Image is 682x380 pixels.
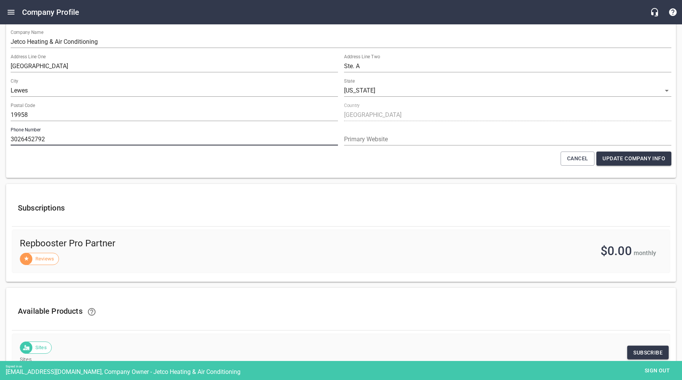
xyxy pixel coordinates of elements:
[664,3,682,21] button: Support Portal
[22,6,79,18] h6: Company Profile
[20,238,352,250] span: Repbooster Pro Partner
[627,346,669,360] a: Subscribe
[6,368,682,375] div: [EMAIL_ADDRESS][DOMAIN_NAME], Company Owner - Jetco Heating & Air Conditioning
[20,342,52,354] div: Sites
[31,344,51,351] span: Sites
[567,154,588,163] span: Cancel
[18,202,664,214] h6: Subscriptions
[20,253,59,265] div: Reviews
[11,104,35,108] label: Postal Code
[11,128,41,133] label: Phone Number
[344,104,360,108] label: Country
[344,55,380,59] label: Address Line Two
[645,3,664,21] button: Live Chat
[641,366,673,375] span: Sign out
[6,365,682,368] div: Signed in as
[633,348,663,358] span: Subscribe
[602,154,665,163] span: Update Company Info
[18,303,664,321] h6: Available Products
[11,79,18,84] label: City
[344,79,355,84] label: State
[561,152,594,166] button: Cancel
[31,255,59,263] span: Reviews
[634,249,656,257] span: monthly
[596,152,671,166] button: Update Company Info
[11,55,46,59] label: Address Line One
[83,303,101,321] a: Learn how to upgrade and downgrade your Products
[638,364,676,378] button: Sign out
[2,3,20,21] button: Open drawer
[11,30,43,35] label: Company Name
[20,356,656,364] p: Sites
[601,244,632,258] span: $0.00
